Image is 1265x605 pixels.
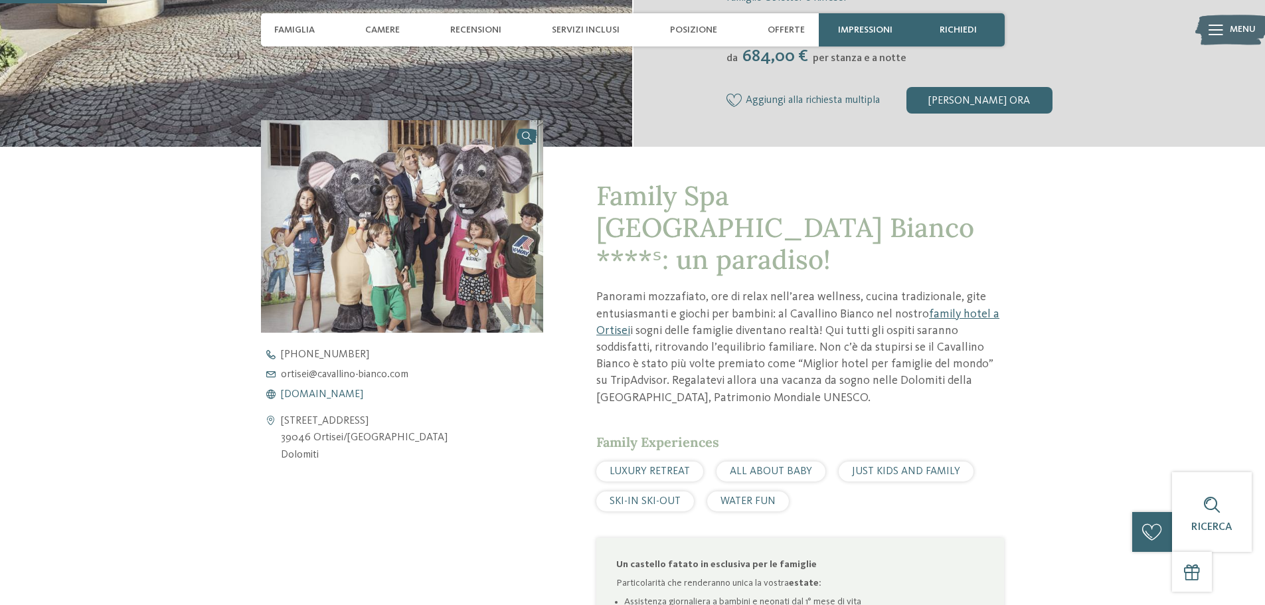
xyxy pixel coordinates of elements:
span: da [726,53,738,64]
img: Nel family hotel a Ortisei i vostri desideri diventeranno realtà [261,120,544,332]
div: [PERSON_NAME] ora [906,87,1053,114]
span: ortisei@ cavallino-bianco. com [281,369,408,380]
p: Panorami mozzafiato, ore di relax nell’area wellness, cucina tradizionale, gite entusiasmanti e g... [596,289,1004,406]
span: Family Spa [GEOGRAPHIC_DATA] Bianco ****ˢ: un paradiso! [596,179,974,276]
span: richiedi [940,25,977,36]
span: ALL ABOUT BABY [730,466,812,477]
span: Posizione [670,25,717,36]
span: Famiglia [274,25,315,36]
span: Servizi inclusi [552,25,620,36]
a: [DOMAIN_NAME] [261,389,566,400]
p: Particolarità che renderanno unica la vostra : [616,576,984,590]
span: Ricerca [1191,522,1232,533]
a: family hotel a Ortisei [596,308,999,337]
span: per stanza e a notte [813,53,906,64]
span: Aggiungi alla richiesta multipla [746,95,880,107]
span: Offerte [768,25,805,36]
span: Family Experiences [596,434,719,450]
span: [DOMAIN_NAME] [281,389,363,400]
strong: estate [789,578,819,588]
span: Impressioni [838,25,892,36]
address: [STREET_ADDRESS] 39046 Ortisei/[GEOGRAPHIC_DATA] Dolomiti [281,413,448,464]
span: [PHONE_NUMBER] [281,349,369,360]
a: ortisei@cavallino-bianco.com [261,369,566,380]
span: LUXURY RETREAT [610,466,690,477]
a: [PHONE_NUMBER] [261,349,566,360]
span: JUST KIDS AND FAMILY [852,466,960,477]
span: 684,00 € [739,48,811,65]
span: WATER FUN [720,496,776,507]
span: Recensioni [450,25,501,36]
strong: Un castello fatato in esclusiva per le famiglie [616,560,817,569]
span: SKI-IN SKI-OUT [610,496,681,507]
span: Camere [365,25,400,36]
